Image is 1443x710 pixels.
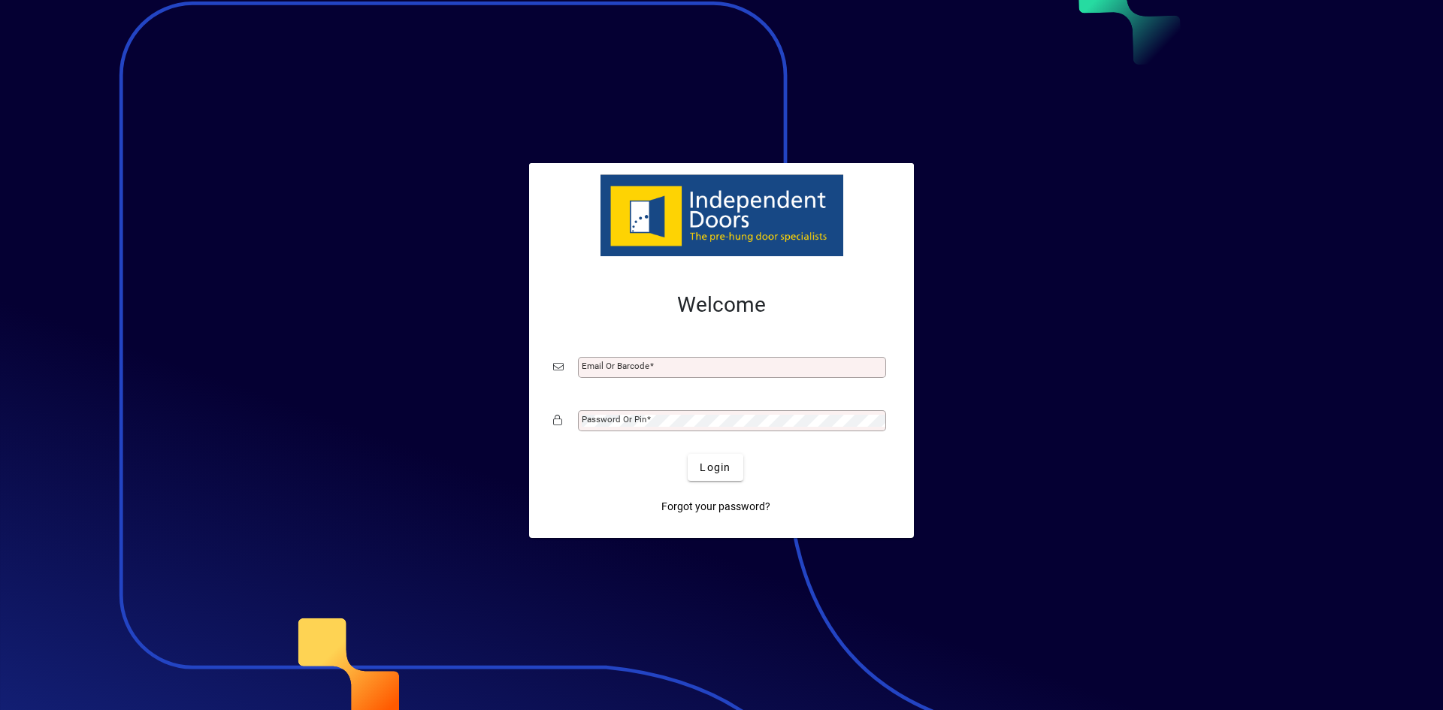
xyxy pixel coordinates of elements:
mat-label: Password or Pin [582,414,646,424]
button: Login [688,454,743,481]
h2: Welcome [553,292,890,318]
span: Login [700,460,731,476]
span: Forgot your password? [661,499,770,515]
a: Forgot your password? [655,493,776,520]
mat-label: Email or Barcode [582,361,649,371]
